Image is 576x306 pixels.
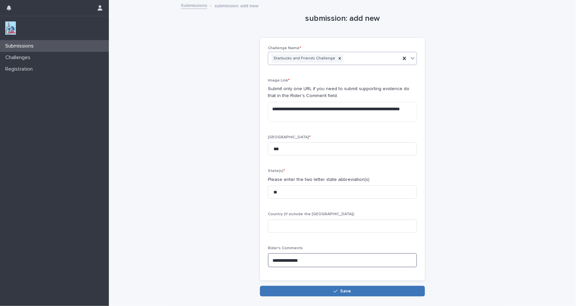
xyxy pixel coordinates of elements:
span: Image Link [268,79,290,83]
span: Challenge Name [268,46,301,50]
span: State(s) [268,169,285,173]
button: Save [260,286,425,296]
p: Registration [3,66,38,72]
span: [GEOGRAPHIC_DATA] [268,135,311,139]
span: Rider's Comments [268,246,303,250]
p: Challenges [3,54,36,61]
p: submission: add new [214,2,259,9]
p: Submissions [3,43,39,49]
p: Submit only one URL if you need to submit supporting evidence do that in the Rider's Comment field. [268,85,417,99]
a: Submissions [181,1,207,9]
div: Starbucks and Friends Challenge [272,54,336,63]
span: Save [340,289,351,293]
h1: submission: add new [260,14,425,23]
span: Country (If outside the [GEOGRAPHIC_DATA]) [268,212,354,216]
img: jxsLJbdS1eYBI7rVAS4p [5,21,16,35]
p: Please enter the two letter state abbreviation(s). [268,176,417,183]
